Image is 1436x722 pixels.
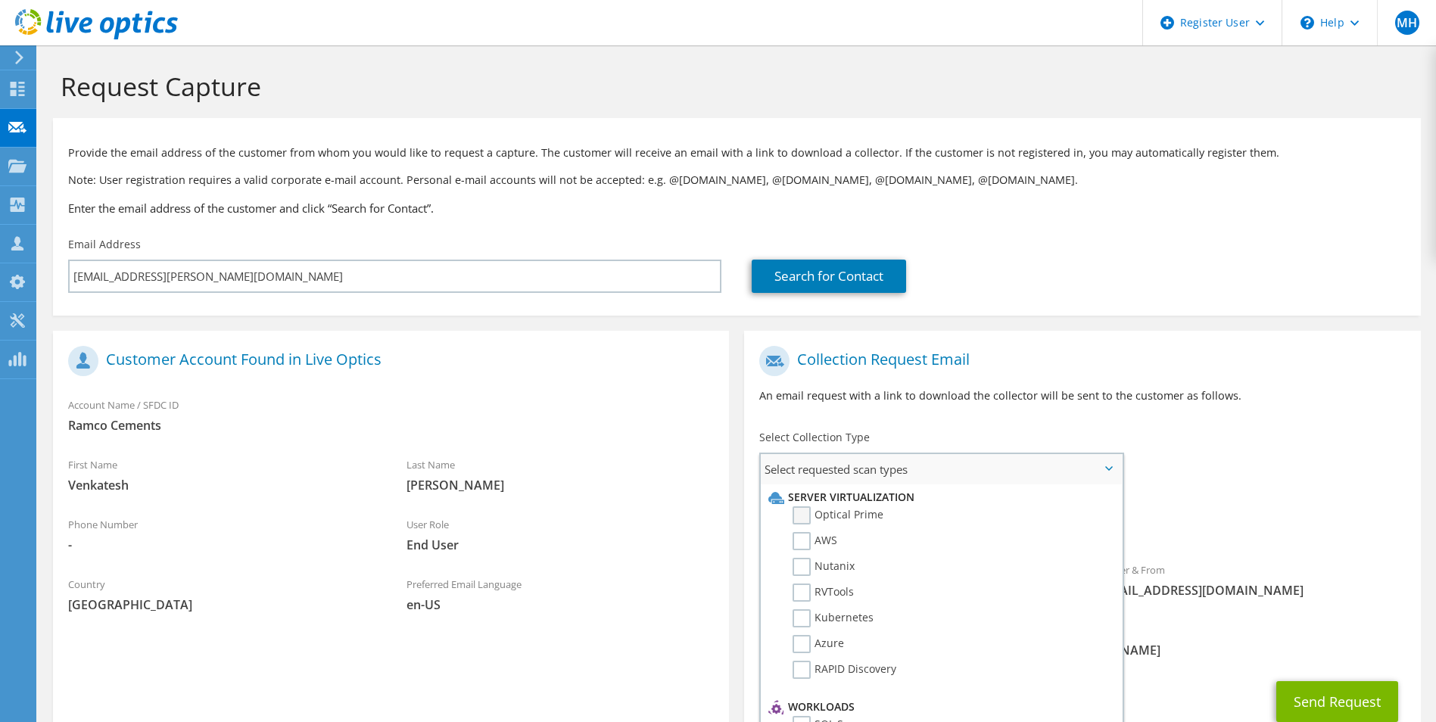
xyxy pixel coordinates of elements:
h1: Customer Account Found in Live Optics [68,346,706,376]
span: End User [407,537,715,553]
p: An email request with a link to download the collector will be sent to the customer as follows. [759,387,1405,404]
div: Phone Number [53,509,391,561]
span: Select requested scan types [761,454,1121,484]
li: Server Virtualization [765,488,1114,506]
h1: Collection Request Email [759,346,1397,376]
span: - [68,537,376,553]
div: Last Name [391,449,730,501]
label: AWS [793,532,837,550]
label: Kubernetes [793,609,874,627]
label: Nutanix [793,558,855,576]
p: Note: User registration requires a valid corporate e-mail account. Personal e-mail accounts will ... [68,172,1406,188]
li: Workloads [765,698,1114,716]
h1: Request Capture [61,70,1406,102]
a: Search for Contact [752,260,906,293]
div: First Name [53,449,391,501]
label: Email Address [68,237,141,252]
svg: \n [1300,16,1314,30]
div: CC & Reply To [744,614,1420,666]
div: Country [53,568,391,621]
button: Send Request [1276,681,1398,722]
label: Azure [793,635,844,653]
div: Account Name / SFDC ID [53,389,729,441]
p: Provide the email address of the customer from whom you would like to request a capture. The cust... [68,145,1406,161]
span: Venkatesh [68,477,376,493]
div: To [744,554,1082,606]
div: Preferred Email Language [391,568,730,621]
span: MH [1395,11,1419,35]
div: Sender & From [1082,554,1421,606]
div: User Role [391,509,730,561]
span: [GEOGRAPHIC_DATA] [68,596,376,613]
h3: Enter the email address of the customer and click “Search for Contact”. [68,200,1406,216]
label: RVTools [793,584,854,602]
label: Select Collection Type [759,430,870,445]
span: [EMAIL_ADDRESS][DOMAIN_NAME] [1098,582,1406,599]
label: RAPID Discovery [793,661,896,679]
span: Ramco Cements [68,417,714,434]
div: Requested Collections [744,490,1420,546]
span: en-US [407,596,715,613]
span: [PERSON_NAME] [407,477,715,493]
label: Optical Prime [793,506,883,524]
